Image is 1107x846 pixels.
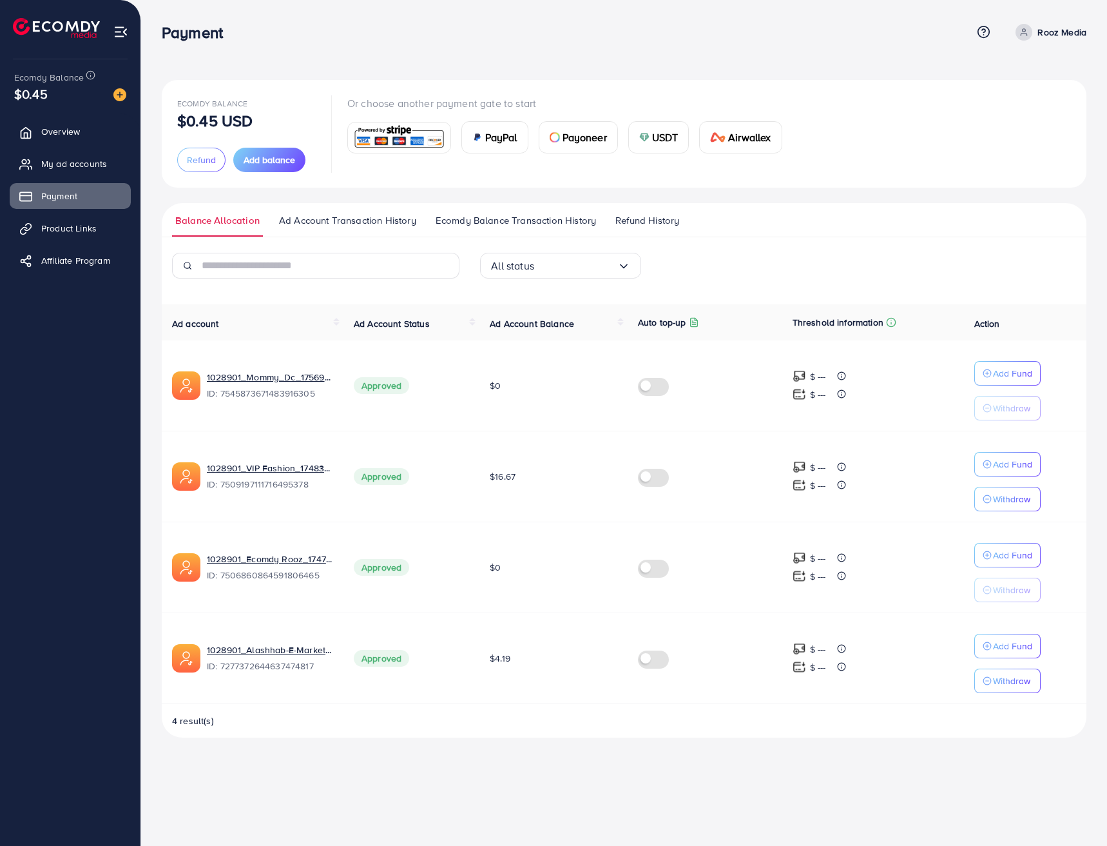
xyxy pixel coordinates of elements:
[490,561,501,574] span: $0
[993,457,1032,472] p: Add Fund
[1052,788,1097,836] iframe: Chat
[974,634,1041,658] button: Add Fund
[175,213,260,228] span: Balance Allocation
[652,130,679,145] span: USDT
[233,148,305,172] button: Add balance
[993,366,1032,381] p: Add Fund
[810,478,826,493] p: $ ---
[534,256,617,276] input: Search for option
[10,215,131,241] a: Product Links
[491,256,534,276] span: All status
[728,130,771,145] span: Airwallex
[974,669,1041,693] button: Withdraw
[485,130,517,145] span: PayPal
[639,132,650,143] img: card
[41,254,110,267] span: Affiliate Program
[490,317,574,330] span: Ad Account Balance
[974,361,1041,386] button: Add Fund
[10,183,131,209] a: Payment
[13,18,100,38] img: logo
[244,153,295,166] span: Add balance
[354,559,409,576] span: Approved
[14,71,84,84] span: Ecomdy Balance
[162,23,233,42] h3: Payment
[628,121,689,153] a: cardUSDT
[974,487,1041,511] button: Withdraw
[10,119,131,144] a: Overview
[347,95,793,111] p: Or choose another payment gate to start
[810,642,826,657] p: $ ---
[10,248,131,273] a: Affiliate Program
[207,371,333,384] a: 1028901_Mommy_Dc_1756910643411
[187,153,216,166] span: Refund
[810,369,826,384] p: $ ---
[207,644,333,656] a: 1028901_Alashhab-E-Marketing_1694395386739
[177,98,247,109] span: Ecomdy Balance
[354,650,409,667] span: Approved
[993,673,1030,689] p: Withdraw
[41,190,77,202] span: Payment
[793,315,883,330] p: Threshold information
[472,132,483,143] img: card
[993,400,1030,416] p: Withdraw
[177,113,253,128] p: $0.45 USD
[177,148,226,172] button: Refund
[41,125,80,138] span: Overview
[354,317,430,330] span: Ad Account Status
[172,317,219,330] span: Ad account
[490,652,510,665] span: $4.19
[974,578,1041,602] button: Withdraw
[207,478,333,491] span: ID: 7509197111716495378
[207,462,333,491] div: <span class='underline'>1028901_VIP Fashion_1748371246553</span></br>7509197111716495378
[993,582,1030,598] p: Withdraw
[710,132,726,143] img: card
[550,132,560,143] img: card
[793,642,806,656] img: top-up amount
[810,660,826,675] p: $ ---
[1010,24,1086,41] a: Rooz Media
[993,547,1032,563] p: Add Fund
[563,130,607,145] span: Payoneer
[993,491,1030,507] p: Withdraw
[113,88,126,101] img: image
[793,478,806,492] img: top-up amount
[436,213,596,228] span: Ecomdy Balance Transaction History
[354,377,409,394] span: Approved
[974,317,1000,330] span: Action
[810,387,826,402] p: $ ---
[974,396,1041,420] button: Withdraw
[207,660,333,673] span: ID: 7277372644637474817
[810,569,826,584] p: $ ---
[638,315,686,330] p: Auto top-up
[461,121,528,153] a: cardPayPal
[172,462,200,491] img: ic-ads-acc.e4c84228.svg
[279,213,416,228] span: Ad Account Transaction History
[793,569,806,583] img: top-up amount
[352,124,447,152] img: card
[172,371,200,400] img: ic-ads-acc.e4c84228.svg
[10,151,131,177] a: My ad accounts
[41,222,97,235] span: Product Links
[480,253,641,279] div: Search for option
[172,644,200,673] img: ic-ads-acc.e4c84228.svg
[810,460,826,475] p: $ ---
[699,121,782,153] a: cardAirwallex
[974,543,1041,567] button: Add Fund
[207,569,333,582] span: ID: 7506860864591806465
[207,371,333,400] div: <span class='underline'>1028901_Mommy_Dc_1756910643411</span></br>7545873671483916305
[490,470,515,483] span: $16.67
[172,714,214,727] span: 4 result(s)
[354,468,409,485] span: Approved
[490,379,501,392] span: $0
[207,644,333,673] div: <span class='underline'>1028901_Alashhab-E-Marketing_1694395386739</span></br>7277372644637474817
[113,25,128,39] img: menu
[793,551,806,565] img: top-up amount
[793,460,806,474] img: top-up amount
[793,369,806,383] img: top-up amount
[41,157,107,170] span: My ad accounts
[810,551,826,566] p: $ ---
[207,387,333,400] span: ID: 7545873671483916305
[347,122,451,153] a: card
[14,84,48,103] span: $0.45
